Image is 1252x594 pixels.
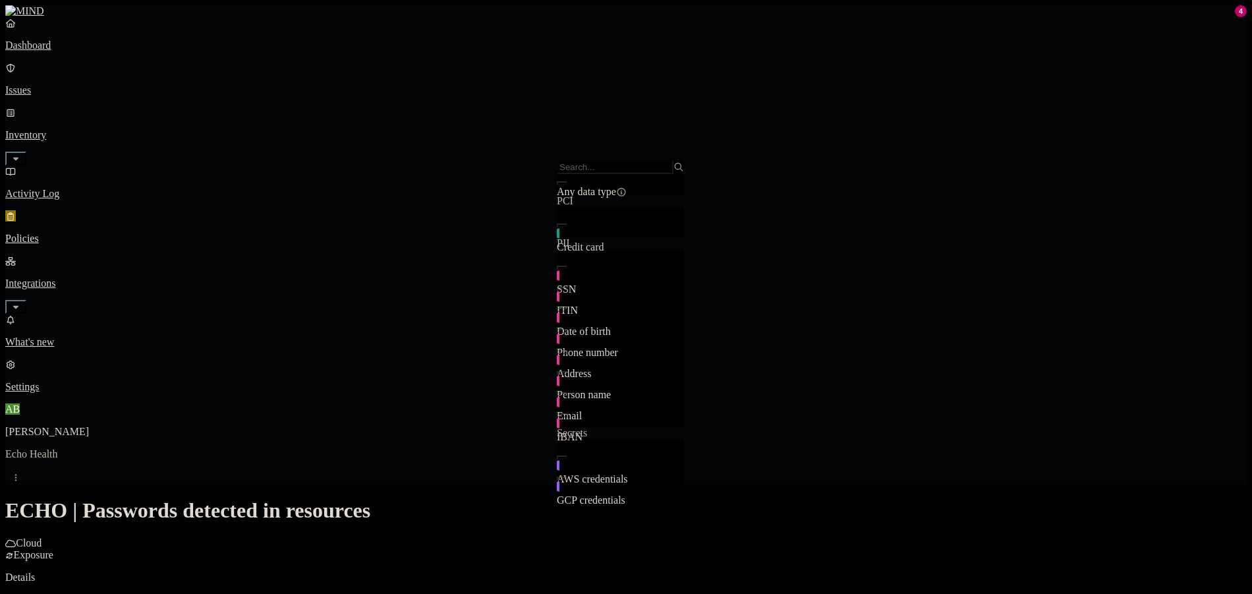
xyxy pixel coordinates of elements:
[557,460,559,471] img: secret-line
[5,448,1247,460] p: Echo Health
[5,549,1247,561] div: Exposure
[5,426,1247,438] p: [PERSON_NAME]
[557,494,625,506] span: GCP credentials
[557,355,559,365] img: pii-line
[5,233,1247,245] p: Policies
[5,210,1247,245] a: Policies
[557,334,559,344] img: pii-line
[5,336,1247,348] p: What's new
[557,427,684,439] div: Secrets
[557,270,559,281] img: pii-line
[5,537,1247,549] div: Cloud
[557,418,559,429] img: pii-line
[5,188,1247,200] p: Activity Log
[557,312,559,323] img: pii-line
[557,186,616,197] span: Any data type
[557,397,559,407] img: pii-line
[5,5,44,17] img: MIND
[557,237,684,249] div: PII
[5,314,1247,348] a: What's new
[5,62,1247,96] a: Issues
[5,572,1247,583] p: Details
[5,165,1247,200] a: Activity Log
[557,195,684,207] div: PCI
[5,359,1247,393] a: Settings
[5,381,1247,393] p: Settings
[5,255,1247,312] a: Integrations
[557,481,559,492] img: secret-line
[1235,5,1247,17] div: 4
[557,228,559,239] img: pci-line
[557,160,673,174] input: Search...
[5,40,1247,51] p: Dashboard
[5,5,1247,17] a: MIND
[557,376,559,386] img: pii-line
[5,17,1247,51] a: Dashboard
[5,498,1247,523] h1: ECHO | Passwords detected in resources
[5,278,1247,289] p: Integrations
[5,403,20,415] span: AB
[5,129,1247,141] p: Inventory
[5,84,1247,96] p: Issues
[557,291,559,302] img: pii-line
[5,107,1247,163] a: Inventory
